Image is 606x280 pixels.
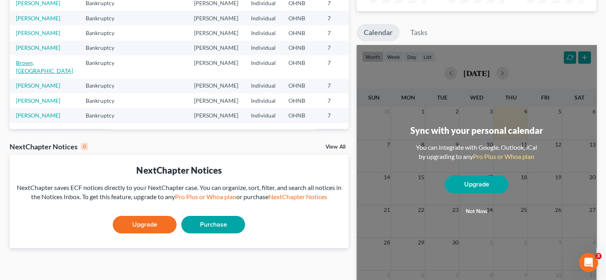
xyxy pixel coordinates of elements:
[245,78,282,93] td: Individual
[16,29,60,36] a: [PERSON_NAME]
[282,25,321,40] td: OHNB
[16,15,60,22] a: [PERSON_NAME]
[81,143,88,150] div: 0
[321,11,361,25] td: 7
[321,78,361,93] td: 7
[79,108,129,123] td: Bankruptcy
[321,108,361,123] td: 7
[16,97,60,104] a: [PERSON_NAME]
[321,93,361,108] td: 7
[175,193,236,200] a: Pro Plus or Whoa plan
[79,11,129,25] td: Bankruptcy
[79,55,129,78] td: Bankruptcy
[188,41,245,55] td: [PERSON_NAME]
[282,55,321,78] td: OHNB
[282,41,321,55] td: OHNB
[282,93,321,108] td: OHNB
[268,193,327,200] a: NextChapter Notices
[445,204,508,219] button: Not now
[16,183,342,202] div: NextChapter saves ECF notices directly to your NextChapter case. You can organize, sort, filter, ...
[79,41,129,55] td: Bankruptcy
[321,41,361,55] td: 7
[410,124,543,137] div: Sync with your personal calendar
[188,11,245,25] td: [PERSON_NAME]
[326,144,345,150] a: View All
[245,108,282,123] td: Individual
[113,216,177,233] a: Upgrade
[403,24,435,41] a: Tasks
[357,24,400,41] a: Calendar
[282,108,321,123] td: OHNB
[79,93,129,108] td: Bankruptcy
[282,11,321,25] td: OHNB
[245,25,282,40] td: Individual
[16,44,60,51] a: [PERSON_NAME]
[188,25,245,40] td: [PERSON_NAME]
[188,93,245,108] td: [PERSON_NAME]
[188,55,245,78] td: [PERSON_NAME]
[245,93,282,108] td: Individual
[445,176,508,193] a: Upgrade
[16,59,73,74] a: Brown, [GEOGRAPHIC_DATA]
[473,153,534,160] a: Pro Plus or Whoa plan
[188,108,245,123] td: [PERSON_NAME]
[579,253,598,272] iframe: Intercom live chat
[321,55,361,78] td: 7
[282,78,321,93] td: OHNB
[188,78,245,93] td: [PERSON_NAME]
[595,253,602,259] span: 3
[79,25,129,40] td: Bankruptcy
[16,112,60,119] a: [PERSON_NAME]
[10,142,88,151] div: NextChapter Notices
[245,41,282,55] td: Individual
[79,78,129,93] td: Bankruptcy
[181,216,245,233] a: Purchase
[16,82,60,89] a: [PERSON_NAME]
[245,55,282,78] td: Individual
[321,25,361,40] td: 7
[413,143,540,161] div: You can integrate with Google, Outlook, iCal by upgrading to any
[16,164,342,176] div: NextChapter Notices
[245,11,282,25] td: Individual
